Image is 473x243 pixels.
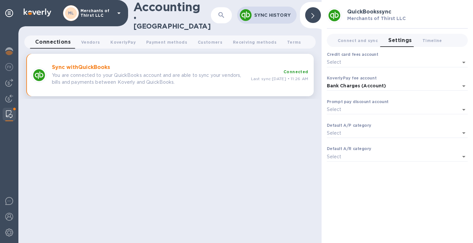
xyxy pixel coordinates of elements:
[327,105,458,114] input: Select
[347,16,406,21] b: Merchants of Thirst LLC
[233,39,277,46] span: Receiving methods
[327,147,372,151] label: Default A/R category
[327,128,458,138] input: Select
[251,76,308,81] span: Last sync: [DATE] • 11:26 AM
[459,58,468,67] button: Open
[287,39,301,46] span: Terms
[327,81,458,91] input: Select
[459,152,468,161] button: Open
[327,123,372,127] label: Default A/P category
[80,9,113,18] p: Merchants of Thirst LLC
[35,37,71,47] span: Connections
[110,39,135,46] span: KoverlyPay
[68,11,74,15] b: ML
[146,39,187,46] span: Payment methods
[327,53,378,57] label: Credit card fees account
[327,100,389,104] label: Prompt pay discount account
[198,39,222,46] span: Customers
[459,81,468,91] button: Open
[347,9,391,15] b: QuickBooks sync
[459,128,468,138] button: Open
[388,36,412,45] span: Settings
[52,72,246,86] p: You are connected to your QuickBooks account and are able to sync your vendors, bills and payment...
[283,69,308,74] b: Connected
[422,37,442,44] span: Timeline
[133,14,211,30] h2: • [GEOGRAPHIC_DATA]
[52,64,110,70] b: Sync with QuickBooks
[3,7,16,20] div: Pin categories
[254,12,291,18] p: Sync History
[81,39,100,46] span: Vendors
[5,63,13,71] img: Foreign exchange
[24,9,51,16] img: Logo
[327,152,458,161] input: Select
[327,76,376,80] label: KoverlyPay fee account
[338,37,378,44] span: Connect and sync
[459,105,468,114] button: Open
[327,57,458,67] input: Select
